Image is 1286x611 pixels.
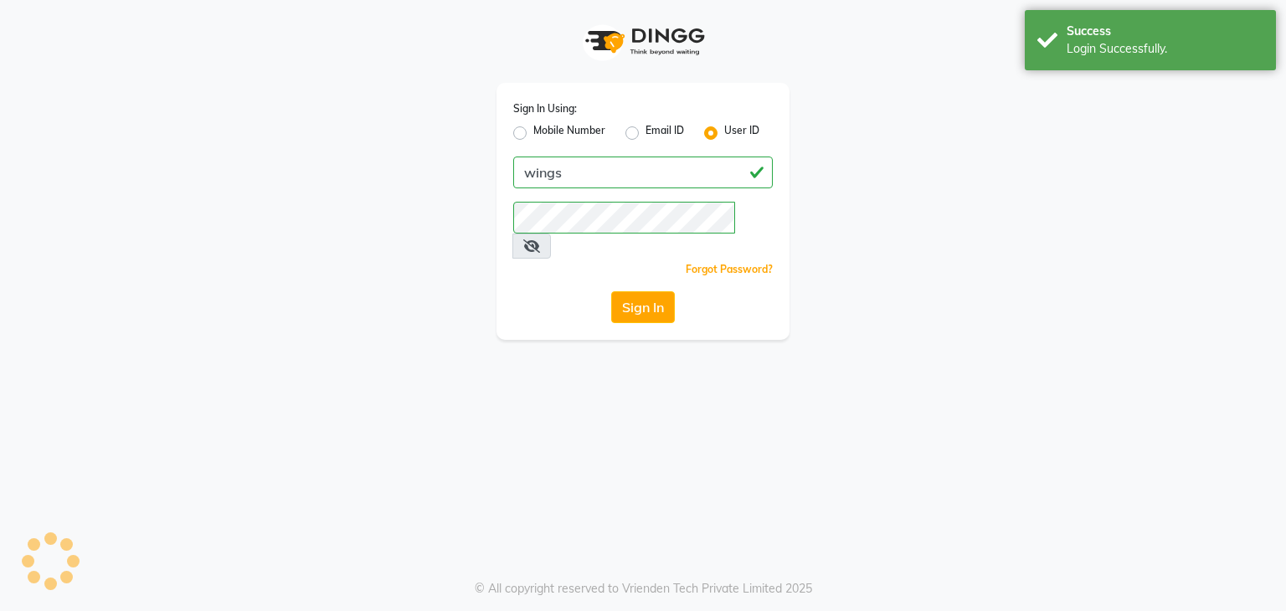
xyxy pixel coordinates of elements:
div: Login Successfully. [1067,40,1263,58]
button: Sign In [611,291,675,323]
label: User ID [724,123,759,143]
input: Username [513,202,735,234]
label: Mobile Number [533,123,605,143]
div: Success [1067,23,1263,40]
a: Forgot Password? [686,263,773,275]
label: Sign In Using: [513,101,577,116]
img: logo1.svg [576,17,710,66]
label: Email ID [646,123,684,143]
input: Username [513,157,773,188]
